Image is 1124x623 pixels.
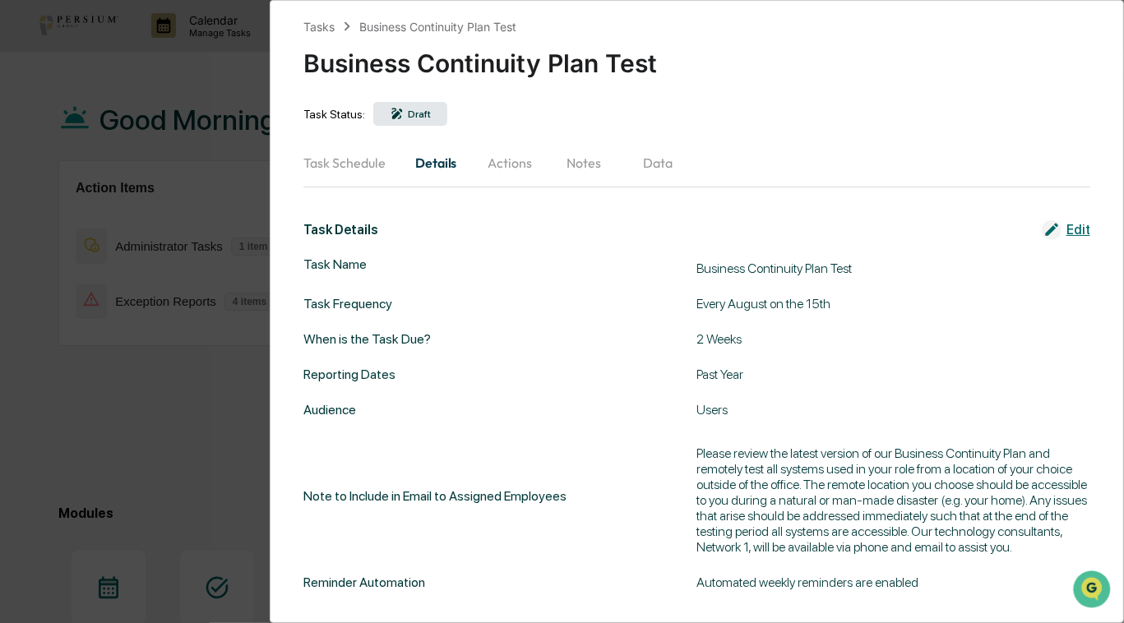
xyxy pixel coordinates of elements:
div: Business Continuity Plan Test [359,20,516,34]
div: Users [697,402,1090,418]
button: Actions [473,143,547,182]
div: Task Details [303,222,378,238]
input: Clear [43,74,271,91]
div: Audience [303,402,356,418]
div: 2 Weeks [697,331,1090,347]
div: Every August on the 15th [697,296,1090,311]
div: 🔎 [16,239,30,252]
div: Edit [1042,220,1090,240]
div: Reporting Dates [303,367,395,382]
a: Powered byPylon [116,277,199,290]
span: Attestations [136,206,204,223]
iframe: Open customer support [1071,569,1116,613]
div: Automated weekly reminders are enabled [697,575,1090,590]
div: Note to Include in Email to Assigned Employees [303,488,567,504]
div: secondary tabs example [303,143,1090,182]
div: Business Continuity Plan Test [697,261,1090,276]
div: We're available if you need us! [56,141,208,155]
a: 🗄️Attestations [113,200,210,229]
a: 🔎Data Lookup [10,231,110,261]
div: Please review the latest version of our Business Continuity Plan and remotely test all systems us... [697,445,1090,555]
div: Start new chat [56,125,270,141]
div: Tasks [303,20,335,34]
button: Data [621,143,695,182]
button: Notes [547,143,621,182]
div: Task Name [303,256,367,272]
span: Preclearance [33,206,106,223]
button: Task Schedule [303,143,399,182]
span: Pylon [164,278,199,290]
div: When is the Task Due? [303,331,431,347]
img: 1746055101610-c473b297-6a78-478c-a979-82029cc54cd1 [16,125,46,155]
div: 🖐️ [16,208,30,221]
p: How can we help? [16,34,299,60]
div: Task Frequency [303,296,392,311]
span: Data Lookup [33,238,104,254]
div: 🗄️ [119,208,132,221]
img: edit_icon.116d1ebdbdfb54be02e8b568b848402a.svg [1042,220,1062,240]
button: Start new chat [280,130,299,150]
div: Draft [405,108,431,120]
div: Task Status: [303,100,456,127]
div: Reminder Automation [303,575,425,590]
a: 🖐️Preclearance [10,200,113,229]
button: Details [399,143,473,182]
div: Past Year [697,367,1090,382]
div: Business Continuity Plan Test [303,35,1090,78]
